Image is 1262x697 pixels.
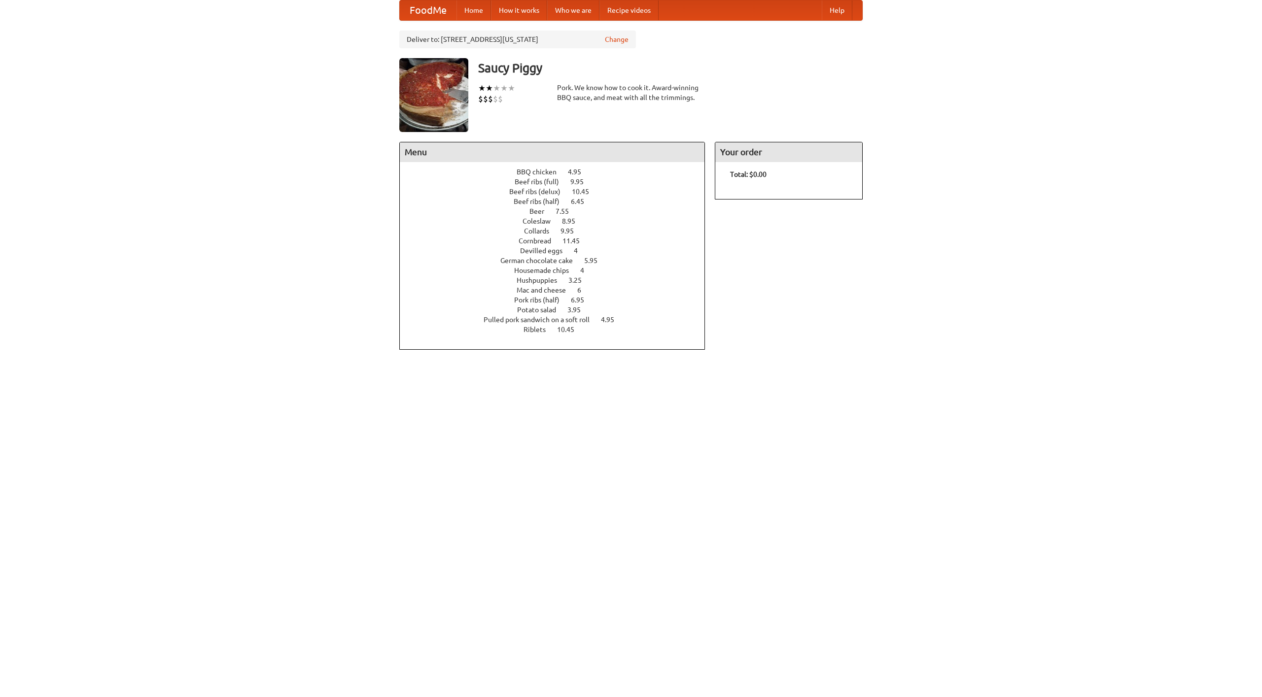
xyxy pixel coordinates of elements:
a: German chocolate cake 5.95 [500,257,616,265]
li: ★ [486,83,493,94]
span: Devilled eggs [520,247,572,255]
li: $ [483,94,488,104]
a: Devilled eggs 4 [520,247,596,255]
span: Beef ribs (half) [514,198,569,205]
b: Total: $0.00 [730,170,767,178]
li: ★ [500,83,508,94]
h4: Your order [715,142,862,162]
span: Pulled pork sandwich on a soft roll [484,316,599,324]
span: 10.45 [572,188,599,196]
span: Beef ribs (delux) [509,188,570,196]
a: Beef ribs (delux) 10.45 [509,188,607,196]
span: 6 [577,286,591,294]
span: 4 [580,266,594,274]
span: Beer [529,207,554,215]
a: Beer 7.55 [529,207,587,215]
span: 5.95 [584,257,607,265]
span: 6.95 [571,296,594,304]
a: Who we are [547,0,599,20]
a: FoodMe [400,0,456,20]
span: Hushpuppies [517,276,567,284]
h3: Saucy Piggy [478,58,863,78]
span: 10.45 [557,326,584,333]
li: $ [488,94,493,104]
h4: Menu [400,142,704,162]
span: Potato salad [517,306,566,314]
a: Collards 9.95 [524,227,592,235]
a: Housemade chips 4 [514,266,602,274]
a: How it works [491,0,547,20]
span: German chocolate cake [500,257,583,265]
span: 4 [574,247,588,255]
span: Collards [524,227,559,235]
li: $ [478,94,483,104]
span: Housemade chips [514,266,579,274]
a: Riblets 10.45 [524,326,593,333]
a: Pork ribs (half) 6.95 [514,296,602,304]
li: ★ [478,83,486,94]
li: $ [493,94,498,104]
a: Pulled pork sandwich on a soft roll 4.95 [484,316,632,324]
img: angular.jpg [399,58,468,132]
span: Mac and cheese [517,286,576,294]
a: Mac and cheese 6 [517,286,599,294]
a: Help [822,0,852,20]
span: 11.45 [562,237,590,245]
span: 6.45 [571,198,594,205]
div: Deliver to: [STREET_ADDRESS][US_STATE] [399,31,636,48]
span: Beef ribs (full) [515,178,569,186]
span: 9.95 [570,178,594,186]
span: BBQ chicken [517,168,566,176]
a: Hushpuppies 3.25 [517,276,600,284]
span: 8.95 [562,217,585,225]
li: ★ [508,83,515,94]
span: 3.25 [568,276,592,284]
span: 3.95 [567,306,591,314]
span: 9.95 [561,227,584,235]
a: Recipe videos [599,0,659,20]
a: Potato salad 3.95 [517,306,599,314]
li: ★ [493,83,500,94]
span: Riblets [524,326,556,333]
a: Beef ribs (half) 6.45 [514,198,602,205]
a: BBQ chicken 4.95 [517,168,599,176]
a: Beef ribs (full) 9.95 [515,178,602,186]
a: Cornbread 11.45 [519,237,598,245]
a: Change [605,34,629,44]
span: 7.55 [556,207,579,215]
span: Cornbread [519,237,561,245]
span: Pork ribs (half) [514,296,569,304]
div: Pork. We know how to cook it. Award-winning BBQ sauce, and meat with all the trimmings. [557,83,705,102]
span: Coleslaw [523,217,561,225]
a: Home [456,0,491,20]
span: 4.95 [601,316,624,324]
span: 4.95 [568,168,591,176]
li: $ [498,94,503,104]
a: Coleslaw 8.95 [523,217,594,225]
